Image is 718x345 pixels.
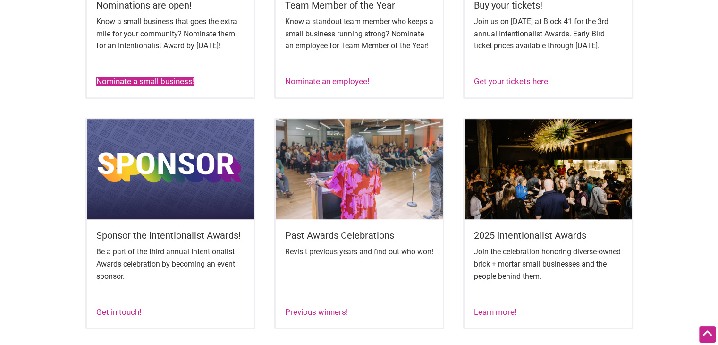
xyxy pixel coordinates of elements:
[285,229,433,242] h5: Past Awards Celebrations
[474,77,550,86] a: Get your tickets here!
[474,246,622,282] p: Join the celebration honoring diverse-owned brick + mortar small businesses and the people behind...
[474,229,622,242] h5: 2025 Intentionalist Awards
[96,16,245,52] p: Know a small business that goes the extra mile for your community? Nominate them for an Intention...
[285,307,348,317] a: Previous winners!
[285,77,369,86] a: Nominate an employee!
[699,326,716,343] div: Scroll Back to Top
[474,307,516,317] a: Learn more!
[474,16,622,52] p: Join us on [DATE] at Block 41 for the 3rd annual Intentionalist Awards. Early Bird ticket prices ...
[96,229,245,242] h5: Sponsor the Intentionalist Awards!
[96,307,141,317] a: Get in touch!
[96,77,194,86] a: Nominate a small business!
[285,16,433,52] p: Know a standout team member who keeps a small business running strong? Nominate an employee for T...
[285,246,433,258] p: Revisit previous years and find out who won!
[96,246,245,282] p: Be a part of the third annual Intentionalist Awards celebration by becoming an event sponsor.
